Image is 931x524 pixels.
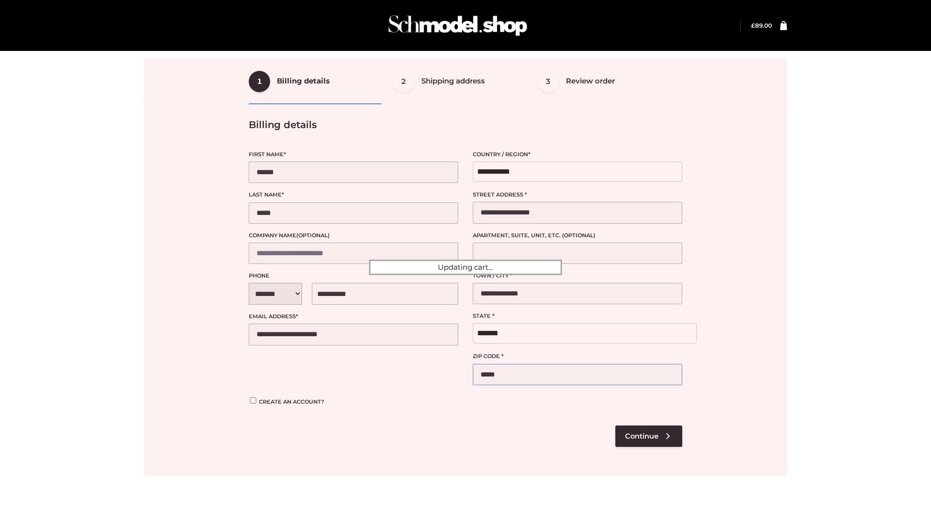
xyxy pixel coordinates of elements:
div: Updating cart... [369,260,562,275]
bdi: 89.00 [751,22,772,29]
img: Schmodel Admin 964 [385,6,530,45]
a: £89.00 [751,22,772,29]
span: £ [751,22,755,29]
